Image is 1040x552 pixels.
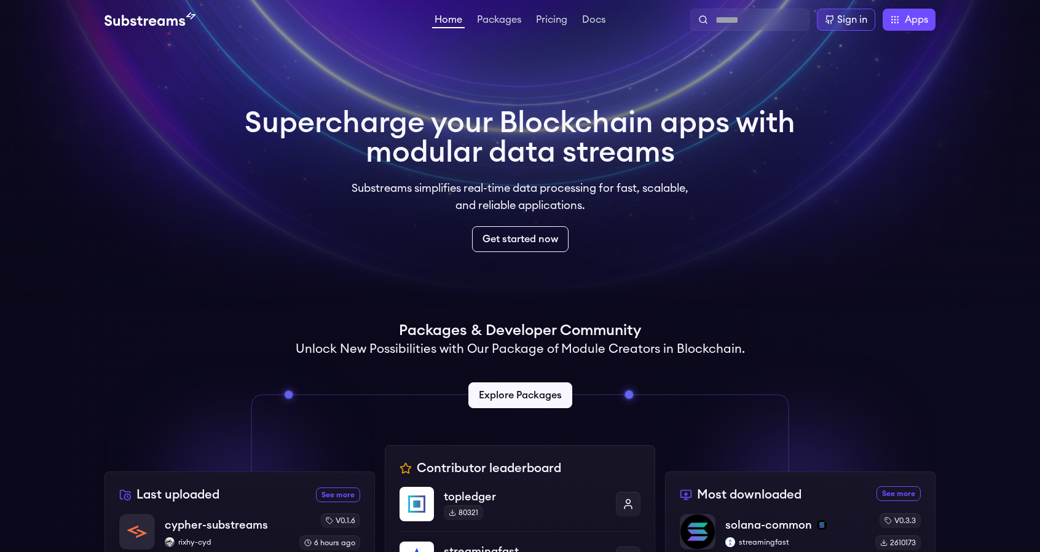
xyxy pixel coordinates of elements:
[880,513,921,528] div: v0.3.3
[534,15,570,27] a: Pricing
[299,535,360,550] div: 6 hours ago
[165,537,290,547] p: rixhy-cyd
[120,515,154,549] img: cypher-substreams
[580,15,608,27] a: Docs
[165,537,175,547] img: rixhy-cyd
[475,15,524,27] a: Packages
[877,486,921,501] a: See more most downloaded packages
[296,341,745,358] h2: Unlock New Possibilities with Our Package of Module Creators in Blockchain.
[400,487,434,521] img: topledger
[725,537,865,547] p: streamingfast
[245,108,795,167] h1: Supercharge your Blockchain apps with modular data streams
[905,12,928,27] span: Apps
[444,488,606,505] p: topledger
[875,535,921,550] div: 2610173
[321,513,360,528] div: v0.1.6
[104,12,195,27] img: Substream's logo
[399,321,641,341] h1: Packages & Developer Community
[400,487,640,531] a: topledgertopledger80321
[432,15,465,28] a: Home
[725,537,735,547] img: streamingfast
[837,12,867,27] div: Sign in
[444,505,483,520] div: 80321
[725,516,812,534] p: solana-common
[316,487,360,502] a: See more recently uploaded packages
[817,9,875,31] a: Sign in
[343,179,697,214] p: Substreams simplifies real-time data processing for fast, scalable, and reliable applications.
[817,520,827,530] img: solana
[165,516,268,534] p: cypher-substreams
[468,382,572,408] a: Explore Packages
[680,515,715,549] img: solana-common
[472,226,569,252] a: Get started now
